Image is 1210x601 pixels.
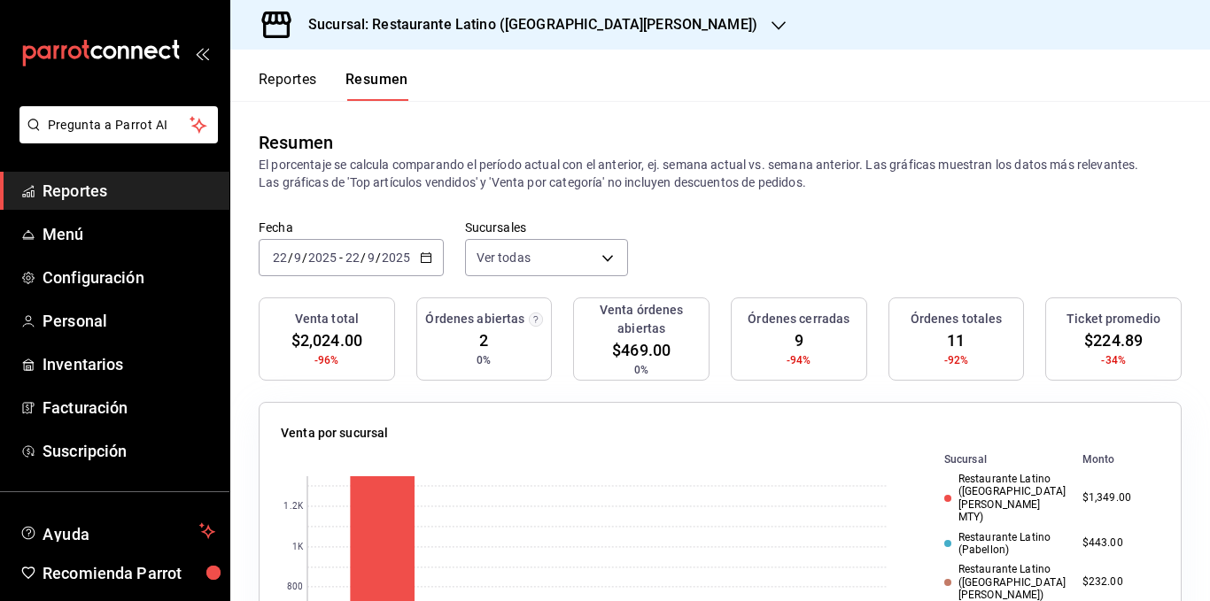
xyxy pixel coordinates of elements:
[43,309,215,333] span: Personal
[612,338,671,362] span: $469.00
[288,250,293,265] span: /
[43,179,215,203] span: Reportes
[787,352,811,368] span: -94%
[294,14,757,35] h3: Sucursal: Restaurante Latino ([GEOGRAPHIC_DATA][PERSON_NAME])
[293,250,302,265] input: --
[259,71,408,101] div: navigation tabs
[795,328,803,352] span: 9
[43,439,215,463] span: Suscripción
[19,106,218,143] button: Pregunta a Parrot AI
[634,362,648,378] span: 0%
[272,250,288,265] input: --
[292,543,304,552] text: 1K
[287,582,303,592] text: 800
[748,310,849,328] h3: Órdenes cerradas
[281,424,388,443] p: Venta por sucursal
[361,250,366,265] span: /
[43,561,215,585] span: Recomienda Parrot
[479,328,488,352] span: 2
[48,116,190,135] span: Pregunta a Parrot AI
[1101,352,1126,368] span: -34%
[944,473,1068,524] div: Restaurante Latino ([GEOGRAPHIC_DATA][PERSON_NAME] MTY)
[367,250,376,265] input: --
[477,352,491,368] span: 0%
[314,352,339,368] span: -96%
[345,250,361,265] input: --
[1075,469,1160,528] td: $1,349.00
[302,250,307,265] span: /
[1084,328,1143,352] span: $224.89
[12,128,218,147] a: Pregunta a Parrot AI
[425,310,524,328] h3: Órdenes abiertas
[259,71,317,101] button: Reportes
[43,520,192,542] span: Ayuda
[259,221,444,234] label: Fecha
[1075,450,1160,469] th: Monto
[295,310,359,328] h3: Venta total
[944,563,1068,601] div: Restaurante Latino ([GEOGRAPHIC_DATA][PERSON_NAME])
[944,352,969,368] span: -92%
[916,450,1075,469] th: Sucursal
[283,502,303,512] text: 1.2K
[195,46,209,60] button: open_drawer_menu
[376,250,381,265] span: /
[1075,528,1160,560] td: $443.00
[43,352,215,376] span: Inventarios
[345,71,408,101] button: Resumen
[581,301,702,338] h3: Venta órdenes abiertas
[381,250,411,265] input: ----
[1067,310,1160,328] h3: Ticket promedio
[43,266,215,289] span: Configuración
[944,531,1068,557] div: Restaurante Latino (Pabellon)
[307,250,337,265] input: ----
[947,328,965,352] span: 11
[43,396,215,420] span: Facturación
[43,222,215,246] span: Menú
[259,129,333,156] div: Resumen
[465,221,628,234] label: Sucursales
[259,156,1182,191] p: El porcentaje se calcula comparando el período actual con el anterior, ej. semana actual vs. sema...
[911,310,1003,328] h3: Órdenes totales
[339,250,343,265] span: -
[291,328,362,352] span: $2,024.00
[477,249,531,266] span: Ver todas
